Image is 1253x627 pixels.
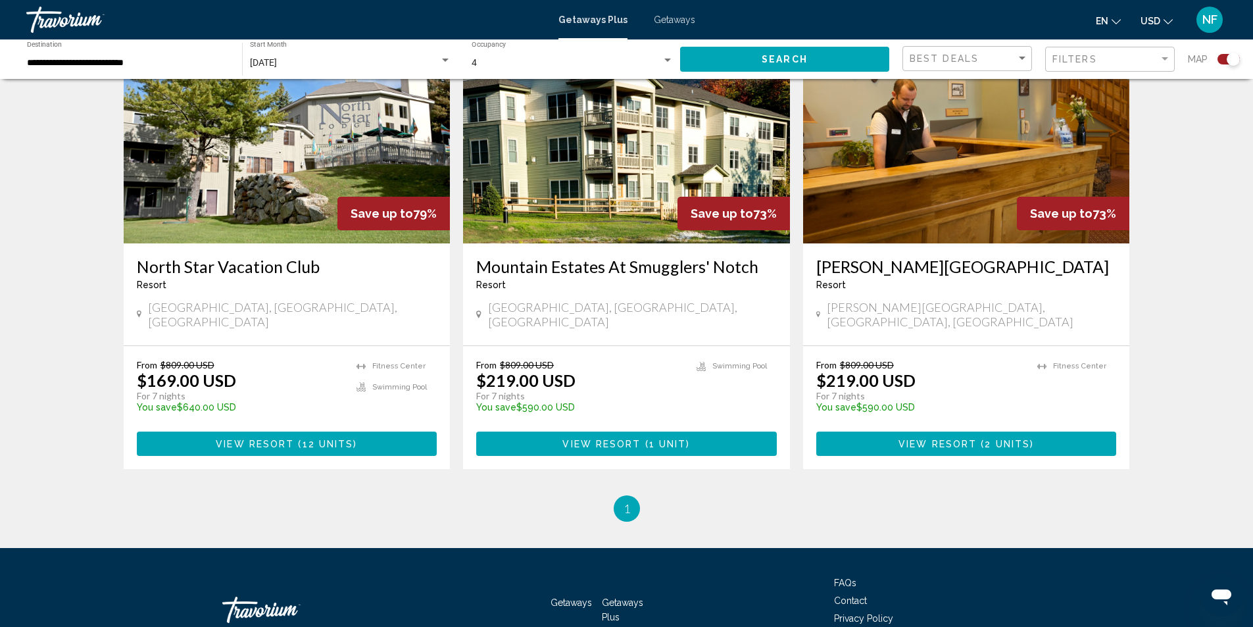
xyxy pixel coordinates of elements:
[898,439,977,449] span: View Resort
[1052,54,1097,64] span: Filters
[148,300,437,329] span: [GEOGRAPHIC_DATA], [GEOGRAPHIC_DATA], [GEOGRAPHIC_DATA]
[463,33,790,243] img: 0300E01X.jpg
[712,362,767,370] span: Swimming Pool
[977,439,1034,449] span: ( )
[562,439,641,449] span: View Resort
[250,57,277,68] span: [DATE]
[303,439,354,449] span: 12 units
[294,439,357,449] span: ( )
[476,359,497,370] span: From
[985,439,1030,449] span: 2 units
[137,432,437,456] button: View Resort(12 units)
[476,280,506,290] span: Resort
[691,207,753,220] span: Save up to
[137,280,166,290] span: Resort
[1017,197,1129,230] div: 73%
[124,495,1130,522] ul: Pagination
[551,597,592,608] a: Getaways
[1045,46,1175,73] button: Filter
[337,197,450,230] div: 79%
[816,402,856,413] span: You save
[1141,16,1160,26] span: USD
[840,359,894,370] span: $809.00 USD
[558,14,627,25] a: Getaways Plus
[372,383,427,391] span: Swimming Pool
[816,359,837,370] span: From
[602,597,643,622] a: Getaways Plus
[834,613,893,624] a: Privacy Policy
[1192,6,1227,34] button: User Menu
[1202,13,1217,26] span: NF
[372,362,426,370] span: Fitness Center
[1200,574,1242,616] iframe: Button to launch messaging window
[803,33,1130,243] img: 7463O01X.jpg
[160,359,214,370] span: $809.00 USD
[624,501,630,516] span: 1
[476,390,683,402] p: For 7 nights
[137,402,177,413] span: You save
[827,300,1116,329] span: [PERSON_NAME][GEOGRAPHIC_DATA], [GEOGRAPHIC_DATA], [GEOGRAPHIC_DATA]
[816,370,916,390] p: $219.00 USD
[762,55,808,65] span: Search
[137,390,344,402] p: For 7 nights
[910,53,979,64] span: Best Deals
[677,197,790,230] div: 73%
[649,439,687,449] span: 1 unit
[816,432,1117,456] button: View Resort(2 units)
[834,578,856,588] a: FAQs
[476,370,576,390] p: $219.00 USD
[124,33,451,243] img: 6470E01X.jpg
[476,402,516,413] span: You save
[26,7,545,33] a: Travorium
[1141,11,1173,30] button: Change currency
[472,57,477,68] span: 4
[137,257,437,276] a: North Star Vacation Club
[816,280,846,290] span: Resort
[476,402,683,413] p: $590.00 USD
[654,14,695,25] a: Getaways
[137,359,157,370] span: From
[816,390,1025,402] p: For 7 nights
[137,370,236,390] p: $169.00 USD
[1096,11,1121,30] button: Change language
[488,300,777,329] span: [GEOGRAPHIC_DATA], [GEOGRAPHIC_DATA], [GEOGRAPHIC_DATA]
[1053,362,1106,370] span: Fitness Center
[476,257,777,276] a: Mountain Estates At Smugglers' Notch
[1096,16,1108,26] span: en
[641,439,691,449] span: ( )
[834,595,867,606] a: Contact
[351,207,413,220] span: Save up to
[500,359,554,370] span: $809.00 USD
[816,257,1117,276] a: [PERSON_NAME][GEOGRAPHIC_DATA]
[476,432,777,456] button: View Resort(1 unit)
[216,439,294,449] span: View Resort
[816,402,1025,413] p: $590.00 USD
[1030,207,1093,220] span: Save up to
[910,53,1028,64] mat-select: Sort by
[1188,50,1208,68] span: Map
[137,402,344,413] p: $640.00 USD
[680,47,889,71] button: Search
